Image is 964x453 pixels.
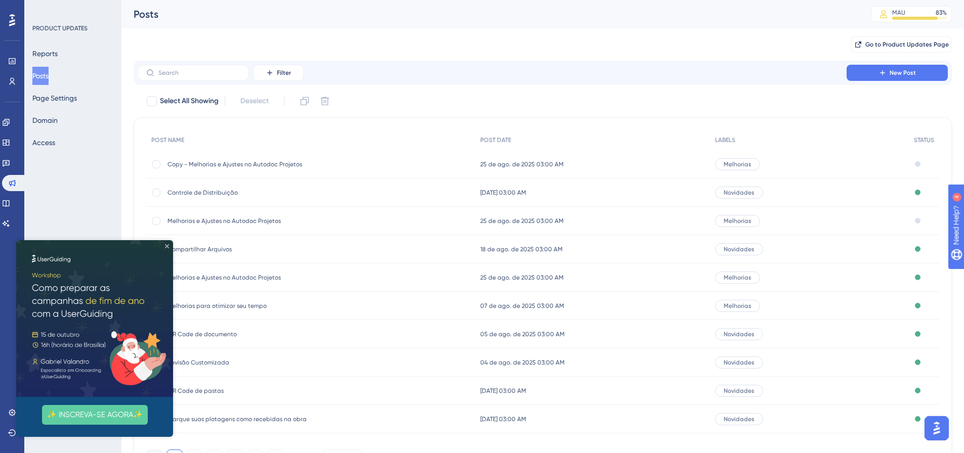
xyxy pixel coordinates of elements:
span: QR Code de pastas [167,387,329,395]
span: Melhorias [724,160,751,168]
span: Novidades [724,387,755,395]
button: Reports [32,44,58,63]
span: Compartilhar Arquivos [167,245,329,253]
span: [DATE] 03:00 AM [480,387,526,395]
span: Revisão Customizada [167,358,329,367]
div: PRODUCT UPDATES [32,24,88,32]
span: Need Help? [24,3,63,15]
div: Posts [134,7,846,21]
span: 04 de ago. de 2025 03:00 AM [480,358,565,367]
button: Page Settings [32,89,77,107]
span: LABELS [715,136,735,144]
span: Go to Product Updates Page [865,40,949,49]
span: 07 de ago. de 2025 03:00 AM [480,302,564,310]
span: POST NAME [151,136,184,144]
button: ✨ INSCREVA-SE AGORA✨ [26,165,132,185]
span: Marque suas plotagens como recebidas na obra [167,415,329,423]
span: Melhorias e Ajustes no Autodoc Projetos [167,274,329,282]
button: Domain [32,111,58,129]
span: QR Code de documento [167,330,329,338]
span: Melhorias para otimizar seu tempo [167,302,329,310]
button: Access [32,133,55,152]
input: Search [158,69,240,76]
iframe: UserGuiding AI Assistant Launcher [921,413,952,443]
span: Select All Showing [160,95,219,107]
span: STATUS [914,136,934,144]
span: Melhorias [724,217,751,225]
button: Deselect [231,92,278,110]
div: 4 [70,5,73,13]
span: Novidades [724,330,755,338]
span: Novidades [724,245,755,253]
span: Copy - Melhorias e Ajustes no Autodoc Projetos [167,160,329,168]
span: Melhorias e Ajustes no Autodoc Projetos [167,217,329,225]
span: Deselect [240,95,269,107]
span: POST DATE [480,136,511,144]
span: New Post [890,69,916,77]
span: 05 de ago. de 2025 03:00 AM [480,330,565,338]
span: 25 de ago. de 2025 03:00 AM [480,160,564,168]
span: [DATE] 03:00 AM [480,189,526,197]
span: 25 de ago. de 2025 03:00 AM [480,274,564,282]
button: Posts [32,67,49,85]
span: [DATE] 03:00 AM [480,415,526,423]
div: 83 % [936,9,947,17]
span: Novidades [724,189,755,197]
span: Novidades [724,358,755,367]
button: New Post [847,65,948,81]
div: Close Preview [149,4,153,8]
span: Melhorias [724,274,751,282]
span: Controle de Distribuição [167,189,329,197]
button: Filter [253,65,304,81]
span: Filter [277,69,291,77]
span: Melhorias [724,302,751,310]
span: 18 de ago. de 2025 03:00 AM [480,245,563,253]
button: Go to Product Updates Page [851,36,952,53]
span: Novidades [724,415,755,423]
span: 25 de ago. de 2025 03:00 AM [480,217,564,225]
div: MAU [892,9,905,17]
